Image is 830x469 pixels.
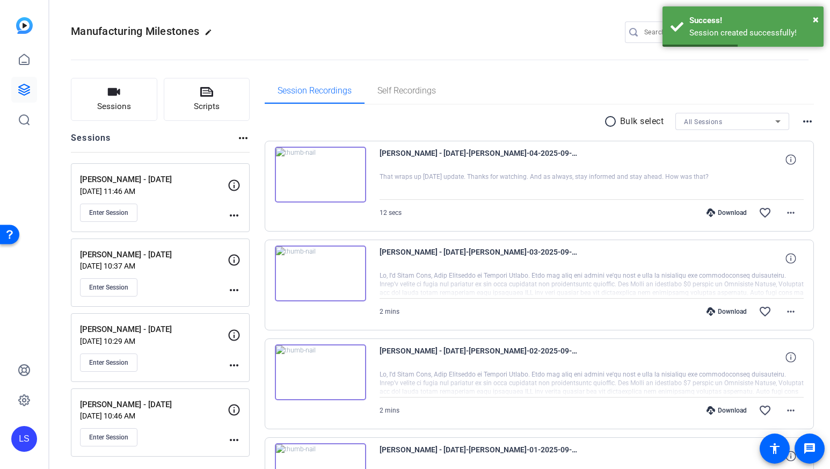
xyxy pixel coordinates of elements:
[11,426,37,452] div: LS
[275,246,366,301] img: thumb-nail
[701,307,752,316] div: Download
[380,407,399,414] span: 2 mins
[380,246,578,271] span: [PERSON_NAME] - [DATE]-[PERSON_NAME]-03-2025-09-24-14-42-46-451-0
[71,132,111,152] h2: Sessions
[380,147,578,172] span: [PERSON_NAME] - [DATE]-[PERSON_NAME]-04-2025-09-24-14-45-18-908-0
[71,78,157,121] button: Sessions
[380,443,578,469] span: [PERSON_NAME] - [DATE]-[PERSON_NAME]-01-2025-09-24-14-38-22-859-0
[80,262,228,270] p: [DATE] 10:37 AM
[80,399,228,411] p: [PERSON_NAME] - [DATE]
[768,442,781,455] mat-icon: accessibility
[80,337,228,345] p: [DATE] 10:29 AM
[689,15,816,27] div: Success!
[89,358,128,367] span: Enter Session
[813,11,819,27] button: Close
[380,308,399,315] span: 2 mins
[228,434,241,446] mat-icon: more_horiz
[89,283,128,292] span: Enter Session
[80,323,228,336] p: [PERSON_NAME] - [DATE]
[784,404,797,417] mat-icon: more_horiz
[644,26,741,39] input: Search
[803,442,816,455] mat-icon: message
[377,86,436,95] span: Self Recordings
[80,278,137,297] button: Enter Session
[689,27,816,39] div: Session created successfully!
[228,284,241,297] mat-icon: more_horiz
[80,249,228,261] p: [PERSON_NAME] - [DATE]
[228,209,241,222] mat-icon: more_horiz
[604,115,620,128] mat-icon: radio_button_unchecked
[380,344,578,370] span: [PERSON_NAME] - [DATE]-[PERSON_NAME]-02-2025-09-24-14-39-35-245-0
[71,25,199,38] span: Manufacturing Milestones
[80,412,228,420] p: [DATE] 10:46 AM
[813,13,819,26] span: ×
[80,353,137,372] button: Enter Session
[80,204,137,222] button: Enter Session
[80,187,228,196] p: [DATE] 11:46 AM
[759,404,771,417] mat-icon: favorite_border
[89,208,128,217] span: Enter Session
[380,209,402,217] span: 12 secs
[80,174,228,186] p: [PERSON_NAME] - [DATE]
[701,208,752,217] div: Download
[194,100,220,113] span: Scripts
[759,305,771,318] mat-icon: favorite_border
[97,100,131,113] span: Sessions
[164,78,250,121] button: Scripts
[759,206,771,219] mat-icon: favorite_border
[275,147,366,203] img: thumb-nail
[275,344,366,400] img: thumb-nail
[278,86,352,95] span: Session Recordings
[80,428,137,446] button: Enter Session
[684,118,722,126] span: All Sessions
[784,206,797,219] mat-icon: more_horiz
[228,359,241,372] mat-icon: more_horiz
[701,406,752,415] div: Download
[16,17,33,34] img: blue-gradient.svg
[237,132,250,145] mat-icon: more_horiz
[89,433,128,442] span: Enter Session
[784,305,797,318] mat-icon: more_horiz
[620,115,664,128] p: Bulk select
[801,115,814,128] mat-icon: more_horiz
[205,28,217,41] mat-icon: edit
